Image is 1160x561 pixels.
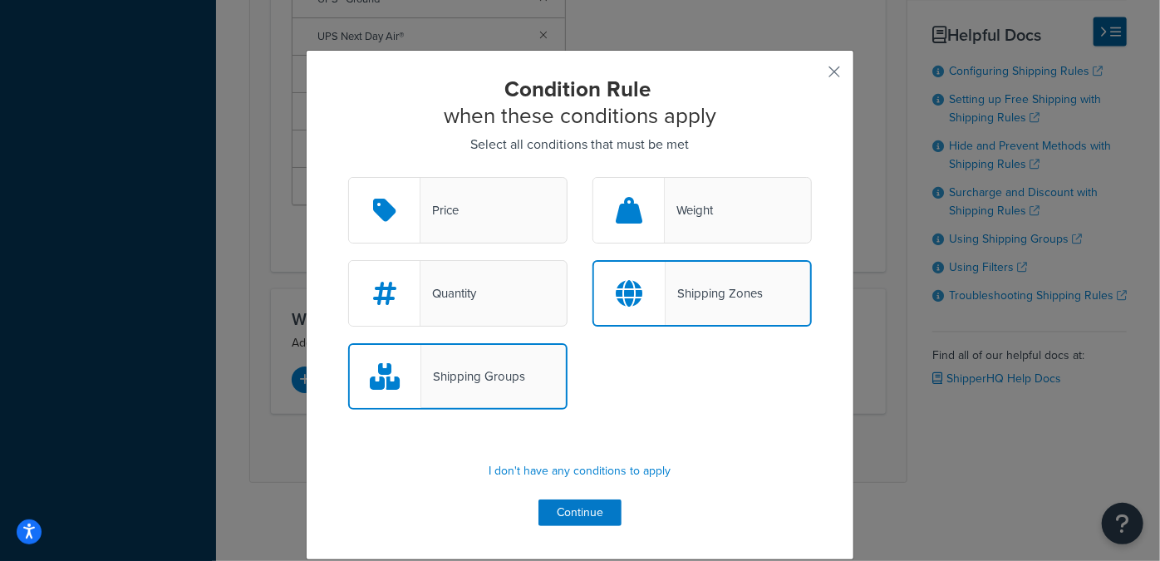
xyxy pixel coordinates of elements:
[348,76,812,129] h2: when these conditions apply
[348,133,812,156] p: Select all conditions that must be met
[420,282,476,305] div: Quantity
[666,282,763,305] div: Shipping Zones
[348,460,812,483] p: I don't have any conditions to apply
[421,365,525,388] div: Shipping Groups
[420,199,459,222] div: Price
[665,199,713,222] div: Weight
[505,73,651,105] strong: Condition Rule
[538,499,622,526] button: Continue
